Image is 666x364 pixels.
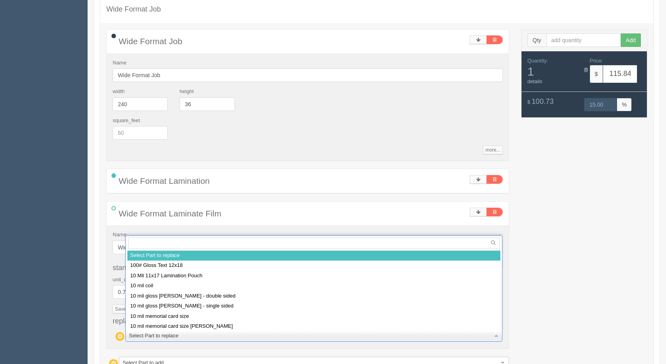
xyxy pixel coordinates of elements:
div: 10 mil memorial card size [PERSON_NAME] [127,321,500,332]
div: 10 mil memorial card size [127,311,500,322]
div: Select Part to replace [127,251,500,261]
div: 10 mil gloss [PERSON_NAME] - single sided [127,301,500,311]
div: 10 mil gloss [PERSON_NAME] - double sided [127,291,500,302]
div: 100# Gloss Text 12x18 [127,261,500,271]
div: 10 mil coil [127,281,500,291]
div: 10 Mil 11x17 Lamination Pouch [127,271,500,281]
